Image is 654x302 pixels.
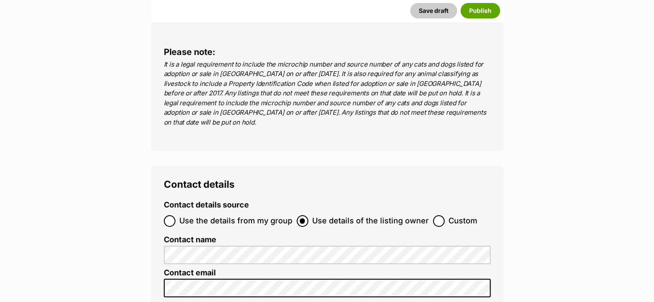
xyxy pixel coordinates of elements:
[164,178,235,190] span: Contact details
[410,3,457,18] button: Save draft
[179,215,292,227] span: Use the details from my group
[164,268,491,278] label: Contact email
[312,215,429,227] span: Use details of the listing owner
[164,235,491,244] label: Contact name
[461,3,500,18] button: Publish
[164,60,491,128] p: It is a legal requirement to include the microchip number and source number of any cats and dogs ...
[164,46,491,58] h4: Please note:
[164,201,249,210] label: Contact details source
[448,215,477,227] span: Custom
